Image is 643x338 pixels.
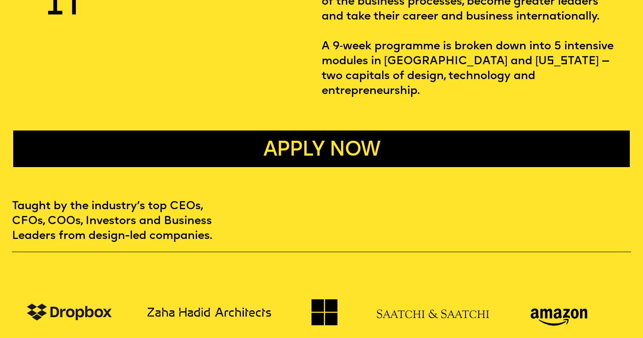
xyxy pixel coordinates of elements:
[12,199,631,244] p: Taught by the industry’s top CEOs, CFOs, COOs, Investors and Business Leaders from design-led com...
[147,299,271,325] img: zaha hadid architects
[13,131,630,167] button: Apply now
[263,140,380,160] span: Apply now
